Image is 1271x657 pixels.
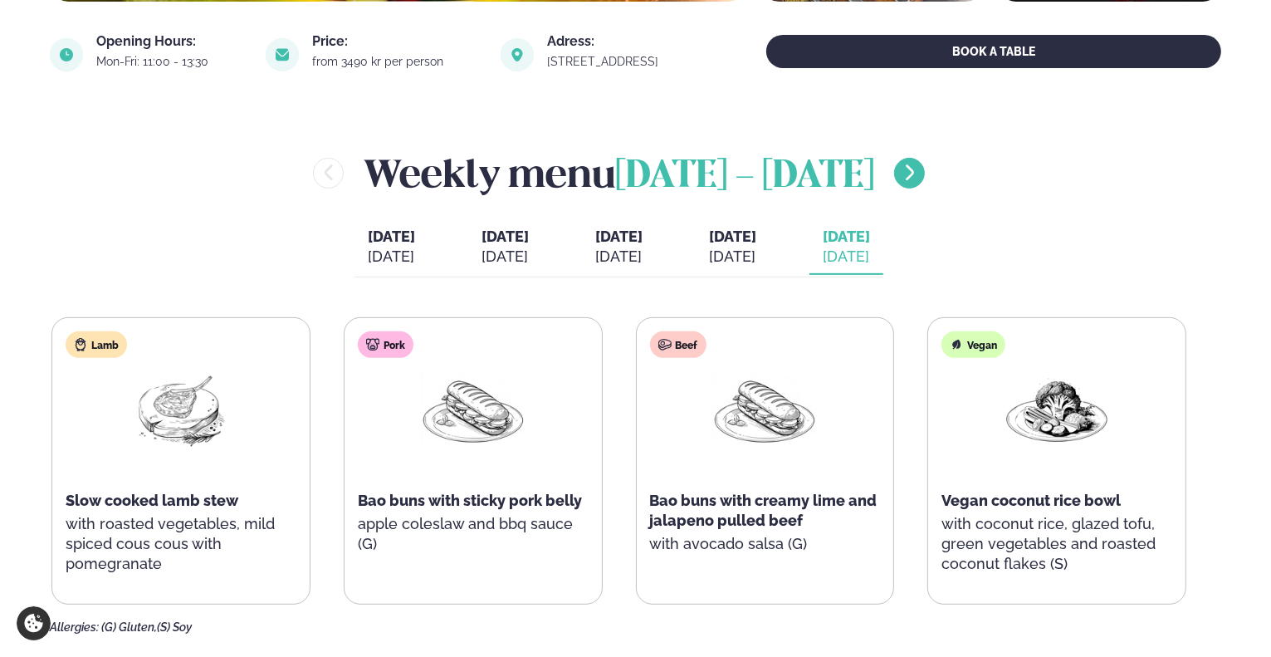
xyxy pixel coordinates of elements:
[266,38,299,71] img: image alt
[50,620,99,634] span: Allergies:
[74,338,87,351] img: Lamb.svg
[313,158,344,189] button: menu-btn-left
[482,228,529,245] span: [DATE]
[358,492,582,509] span: Bao buns with sticky pork belly
[468,220,542,275] button: [DATE] [DATE]
[368,247,415,267] div: [DATE]
[157,620,192,634] span: (S) Soy
[66,514,296,574] p: with roasted vegetables, mild spiced cous cous with pomegranate
[66,492,238,509] span: Slow cooked lamb stew
[17,606,51,640] a: Cookie settings
[709,247,756,267] div: [DATE]
[650,331,706,358] div: Beef
[711,371,818,449] img: Panini.png
[709,228,756,245] span: [DATE]
[823,247,870,267] div: [DATE]
[50,38,83,71] img: image alt
[547,51,696,71] a: link
[894,158,925,189] button: menu-btn-right
[823,227,870,247] span: [DATE]
[941,492,1121,509] span: Vegan coconut rice bowl
[941,331,1005,358] div: Vegan
[766,35,1221,68] button: BOOK A TABLE
[312,55,481,68] div: from 3490 kr per person
[420,371,526,449] img: Panini.png
[66,331,127,358] div: Lamb
[547,35,696,48] div: Adress:
[358,514,589,554] p: apple coleslaw and bbq sauce (G)
[1004,371,1110,449] img: Vegan.png
[650,492,877,529] span: Bao buns with creamy lime and jalapeno pulled beef
[354,220,428,275] button: [DATE] [DATE]
[364,146,874,200] h2: Weekly menu
[809,220,883,275] button: [DATE] [DATE]
[595,247,643,267] div: [DATE]
[615,159,874,195] span: [DATE] - [DATE]
[358,331,413,358] div: Pork
[128,371,234,448] img: Lamb-Meat.png
[96,35,246,48] div: Opening Hours:
[582,220,656,275] button: [DATE] [DATE]
[595,228,643,245] span: [DATE]
[312,35,481,48] div: Price:
[941,514,1172,574] p: with coconut rice, glazed tofu, green vegetables and roasted coconut flakes (S)
[501,38,534,71] img: image alt
[482,247,529,267] div: [DATE]
[96,55,246,68] div: Mon-Fri: 11:00 - 13:30
[650,534,881,554] p: with avocado salsa (G)
[696,220,770,275] button: [DATE] [DATE]
[368,228,415,245] span: [DATE]
[101,620,157,634] span: (G) Gluten,
[366,338,379,351] img: pork.svg
[658,338,672,351] img: beef.svg
[950,338,963,351] img: Vegan.svg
